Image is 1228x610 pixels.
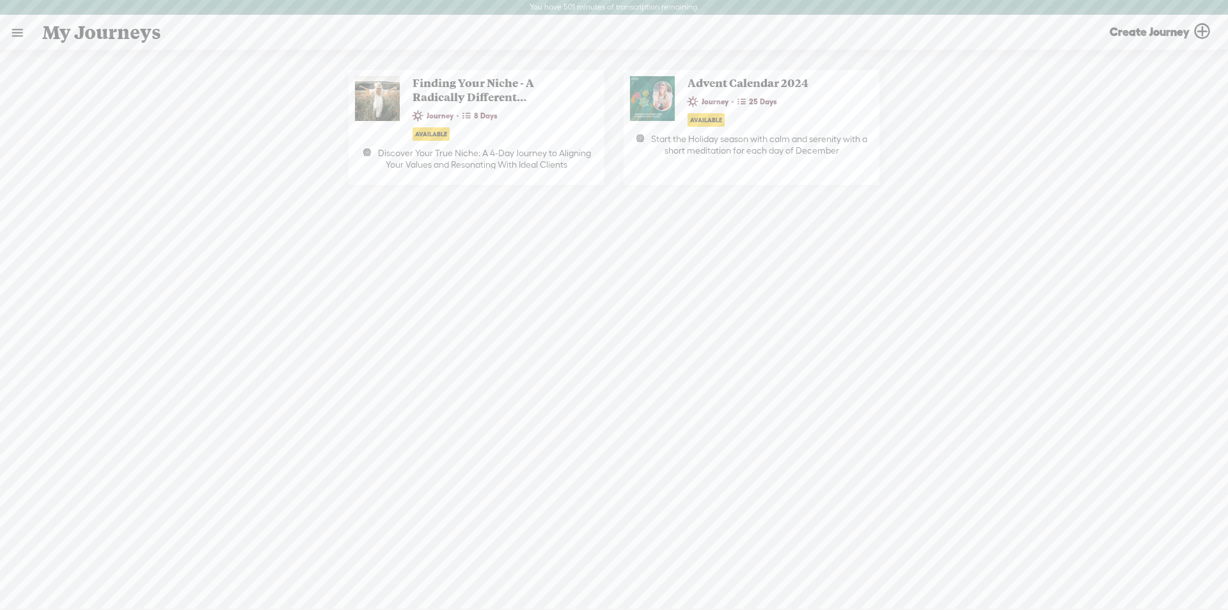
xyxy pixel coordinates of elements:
[413,108,457,124] span: Journey
[406,76,576,104] span: Finding Your Niche - A Radically Different Approach For Your Conscious Business
[355,76,400,121] img: http%3A%2F%2Fres.cloudinary.com%2Ftrebble-fm%2Fimage%2Fupload%2Fv1722953983%2Fcom.trebble.trebble...
[681,76,851,90] span: Advent Calendar 2024
[688,93,732,110] span: Journey
[413,127,450,141] div: Available
[630,76,675,121] img: http%3A%2F%2Fres.cloudinary.com%2Ftrebble-fm%2Fimage%2Fupload%2Fv1732628200%2Fcom.trebble.trebble...
[732,93,780,111] span: · 25 Days
[42,16,161,49] span: My Journeys
[378,148,591,170] span: Discover Your True Niche: A 4-Day Journey to Aligning Your Values and Resonating With Ideal Clients
[457,107,501,125] span: · 8 Days
[688,113,725,127] div: Available
[1110,24,1190,39] span: Create Journey
[530,3,699,13] label: You have 501 minutes of transcription remaining.
[651,134,867,156] span: Start the Holiday season with calm and serenity with a short meditation for each day of December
